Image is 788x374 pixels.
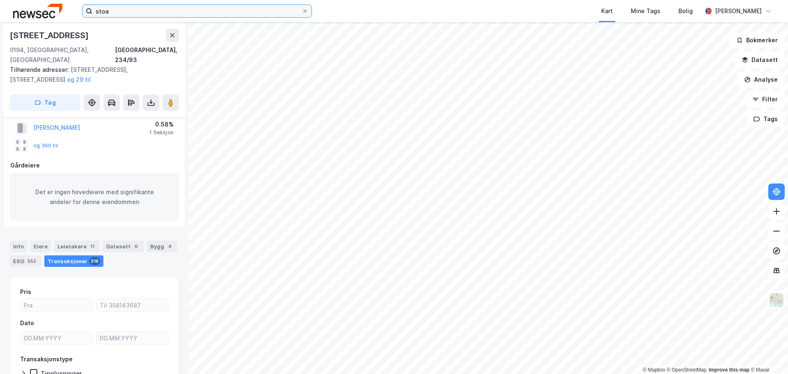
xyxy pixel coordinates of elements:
div: [GEOGRAPHIC_DATA], 234/93 [115,45,179,65]
input: Søk på adresse, matrikkel, gårdeiere, leietakere eller personer [92,5,302,17]
div: 4 [166,242,174,250]
img: newsec-logo.f6e21ccffca1b3a03d2d.png [13,4,62,18]
div: [PERSON_NAME] [715,6,762,16]
div: ESG [10,255,41,267]
div: 318 [89,257,100,265]
img: Z [769,292,784,308]
iframe: Chat Widget [747,335,788,374]
span: Tilhørende adresser: [10,66,71,73]
div: Dato [20,318,34,328]
input: Fra [21,299,92,311]
div: Gårdeiere [10,161,179,170]
div: Datasett [103,241,144,252]
div: Leietakere [54,241,100,252]
button: Bokmerker [729,32,785,48]
input: Til 358143687 [96,299,168,311]
div: Info [10,241,27,252]
div: 11 [88,242,96,250]
div: [STREET_ADDRESS] [10,29,90,42]
button: Tag [10,94,80,111]
div: 0194, [GEOGRAPHIC_DATA], [GEOGRAPHIC_DATA] [10,45,115,65]
a: Mapbox [643,367,665,373]
input: DD.MM.YYYY [96,332,168,344]
a: OpenStreetMap [667,367,707,373]
div: Transaksjonstype [20,354,73,364]
input: DD.MM.YYYY [21,332,92,344]
div: [STREET_ADDRESS], [STREET_ADDRESS] [10,65,172,85]
div: 1 Seksjon [149,129,174,136]
div: Eiere [30,241,51,252]
button: Tags [747,111,785,127]
button: Filter [745,91,785,108]
div: Bolig [678,6,693,16]
div: Transaksjoner [44,255,103,267]
a: Improve this map [709,367,749,373]
div: 0.58% [149,119,174,129]
div: Pris [20,287,31,297]
button: Analyse [737,71,785,88]
div: 552 [26,257,38,265]
div: Bygg [147,241,177,252]
button: Datasett [735,52,785,68]
div: Mine Tags [631,6,660,16]
div: Det er ingen hovedeiere med signifikante andeler for denne eiendommen [10,174,179,220]
div: 6 [132,242,140,250]
div: Kart [601,6,613,16]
